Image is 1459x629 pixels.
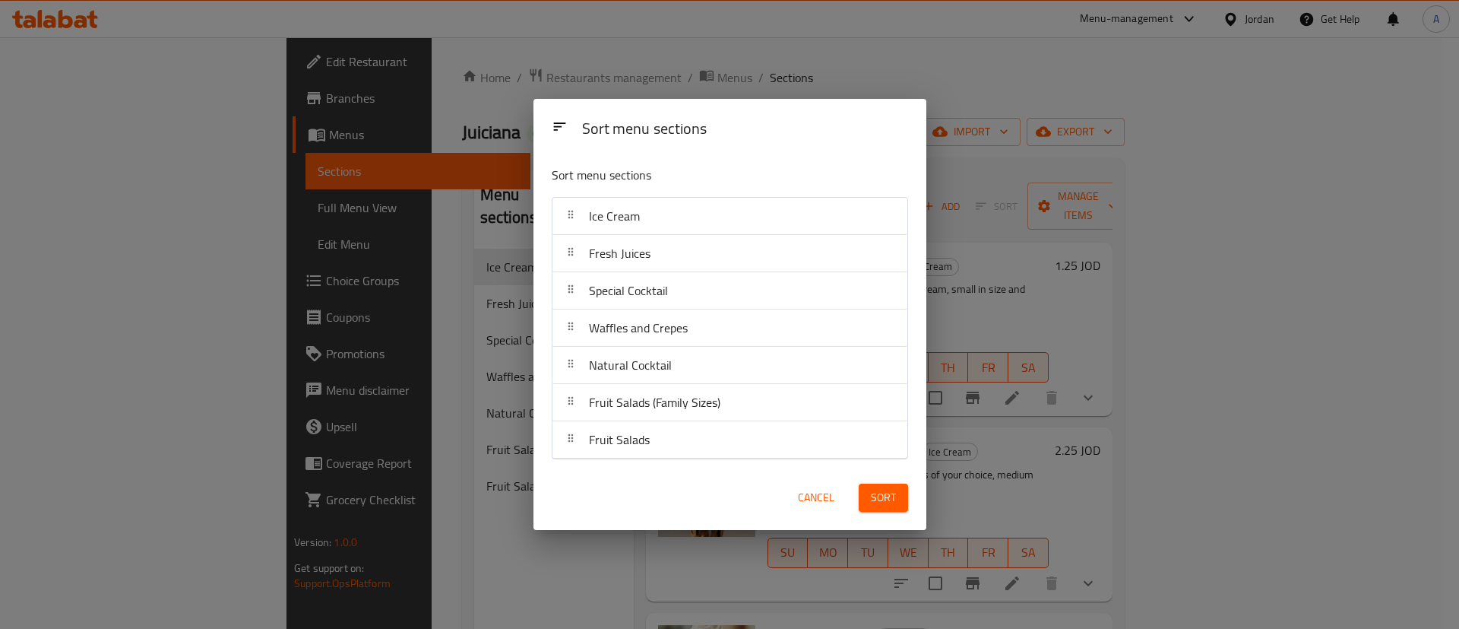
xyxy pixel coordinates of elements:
[589,316,688,339] span: Waffles and Crepes
[798,488,834,507] span: Cancel
[552,272,907,310] div: Special Cocktail
[589,428,650,451] span: Fruit Salads
[859,484,908,512] button: Sort
[552,421,907,459] div: Fruit Salads
[589,354,672,376] span: Natural Cocktail
[552,384,907,421] div: Fruit Salads (Family Sizes)
[552,310,907,347] div: Waffles and Crepes
[552,198,907,235] div: Ice Cream
[871,488,896,507] span: Sort
[589,205,640,227] span: Ice Cream
[589,279,668,302] span: Special Cocktail
[552,347,907,384] div: Natural Cocktail
[589,391,720,414] span: Fruit Salads (Family Sizes)
[576,113,914,147] div: Sort menu sections
[589,242,650,265] span: Fresh Juices
[552,235,907,272] div: Fresh Juices
[552,166,834,185] p: Sort menu sections
[792,484,840,512] button: Cancel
